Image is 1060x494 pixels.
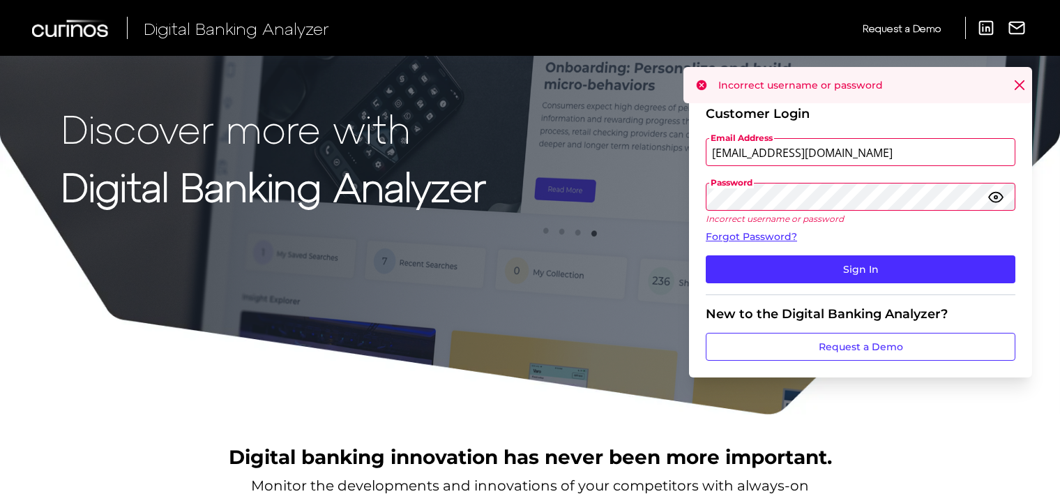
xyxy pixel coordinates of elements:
[683,67,1032,103] div: Incorrect username or password
[706,230,1015,244] a: Forgot Password?
[144,18,329,38] span: Digital Banking Analyzer
[709,177,754,188] span: Password
[706,255,1015,283] button: Sign In
[61,163,486,209] strong: Digital Banking Analyzer
[706,214,1015,224] p: Incorrect username or password
[229,444,832,470] h2: Digital banking innovation has never been more important.
[863,22,941,34] span: Request a Demo
[863,17,941,40] a: Request a Demo
[706,306,1015,322] div: New to the Digital Banking Analyzer?
[706,333,1015,361] a: Request a Demo
[709,133,774,144] span: Email Address
[32,20,110,37] img: Curinos
[706,106,1015,121] div: Customer Login
[61,106,486,150] p: Discover more with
